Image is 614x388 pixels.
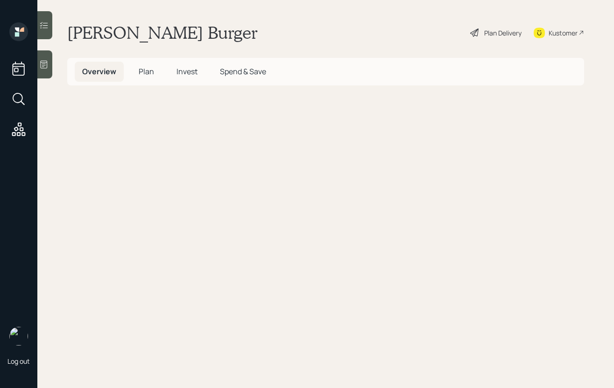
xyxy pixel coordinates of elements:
[7,357,30,366] div: Log out
[176,66,198,77] span: Invest
[67,22,258,43] h1: [PERSON_NAME] Burger
[484,28,522,38] div: Plan Delivery
[9,327,28,346] img: aleksandra-headshot.png
[82,66,116,77] span: Overview
[549,28,578,38] div: Kustomer
[220,66,266,77] span: Spend & Save
[139,66,154,77] span: Plan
